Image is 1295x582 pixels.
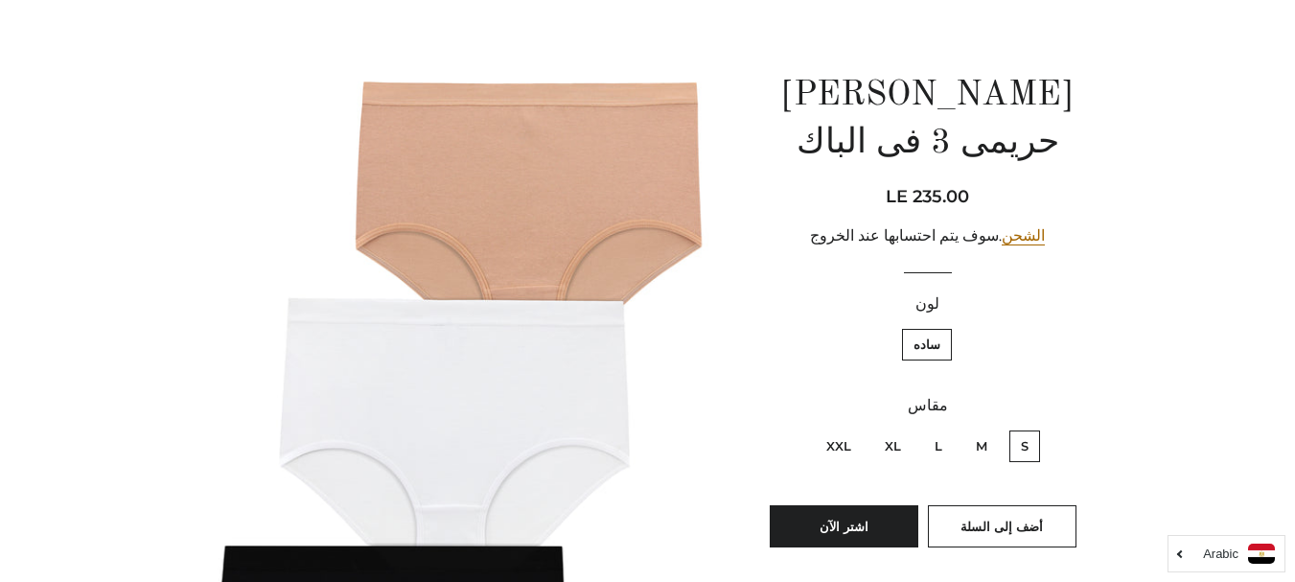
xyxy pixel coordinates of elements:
h1: [PERSON_NAME] حريمى 3 فى الباك [757,72,1098,169]
label: XXL [815,431,863,462]
button: اشتر الآن [770,505,918,547]
label: M [964,431,999,462]
i: Arabic [1203,547,1238,560]
div: .سوف يتم احتسابها عند الخروج [757,224,1098,248]
label: ساده [902,329,952,361]
span: LE 235.00 [886,186,969,207]
label: XL [873,431,913,462]
a: Arabic [1178,544,1275,564]
span: أضف إلى السلة [960,519,1043,534]
label: لون [757,292,1098,316]
label: L [923,431,954,462]
button: أضف إلى السلة [928,505,1076,547]
label: S [1009,431,1040,462]
label: مقاس [757,394,1098,418]
a: الشحن [1002,227,1045,245]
